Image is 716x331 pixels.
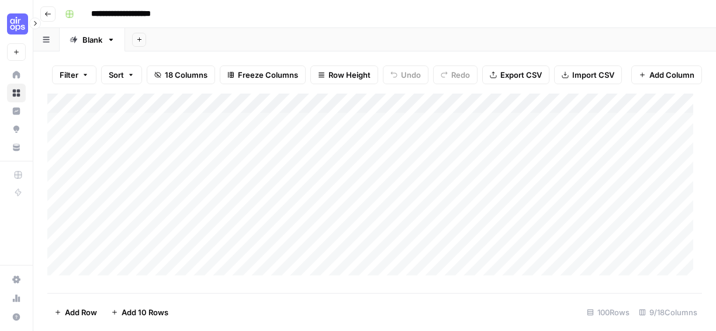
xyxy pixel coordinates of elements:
a: Blank [60,28,125,51]
span: Freeze Columns [238,69,298,81]
div: 9/18 Columns [634,303,702,322]
a: Home [7,65,26,84]
a: Opportunities [7,120,26,139]
button: Filter [52,65,96,84]
span: 18 Columns [165,69,207,81]
button: Redo [433,65,478,84]
button: Workspace: September Cohort [7,9,26,39]
button: Help + Support [7,308,26,326]
button: Undo [383,65,428,84]
button: Freeze Columns [220,65,306,84]
a: Usage [7,289,26,308]
button: Add Column [631,65,702,84]
button: 18 Columns [147,65,215,84]
a: Insights [7,102,26,120]
span: Add Column [649,69,694,81]
span: Undo [401,69,421,81]
button: Sort [101,65,142,84]
span: Row Height [328,69,371,81]
span: Import CSV [572,69,614,81]
span: Export CSV [500,69,542,81]
button: Row Height [310,65,378,84]
span: Add Row [65,306,97,318]
button: Export CSV [482,65,549,84]
span: Redo [451,69,470,81]
button: Add 10 Rows [104,303,175,322]
button: Import CSV [554,65,622,84]
span: Filter [60,69,78,81]
div: Blank [82,34,102,46]
a: Settings [7,270,26,289]
a: Your Data [7,138,26,157]
span: Sort [109,69,124,81]
span: Add 10 Rows [122,306,168,318]
a: Browse [7,84,26,102]
div: 100 Rows [582,303,634,322]
img: September Cohort Logo [7,13,28,35]
button: Add Row [47,303,104,322]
